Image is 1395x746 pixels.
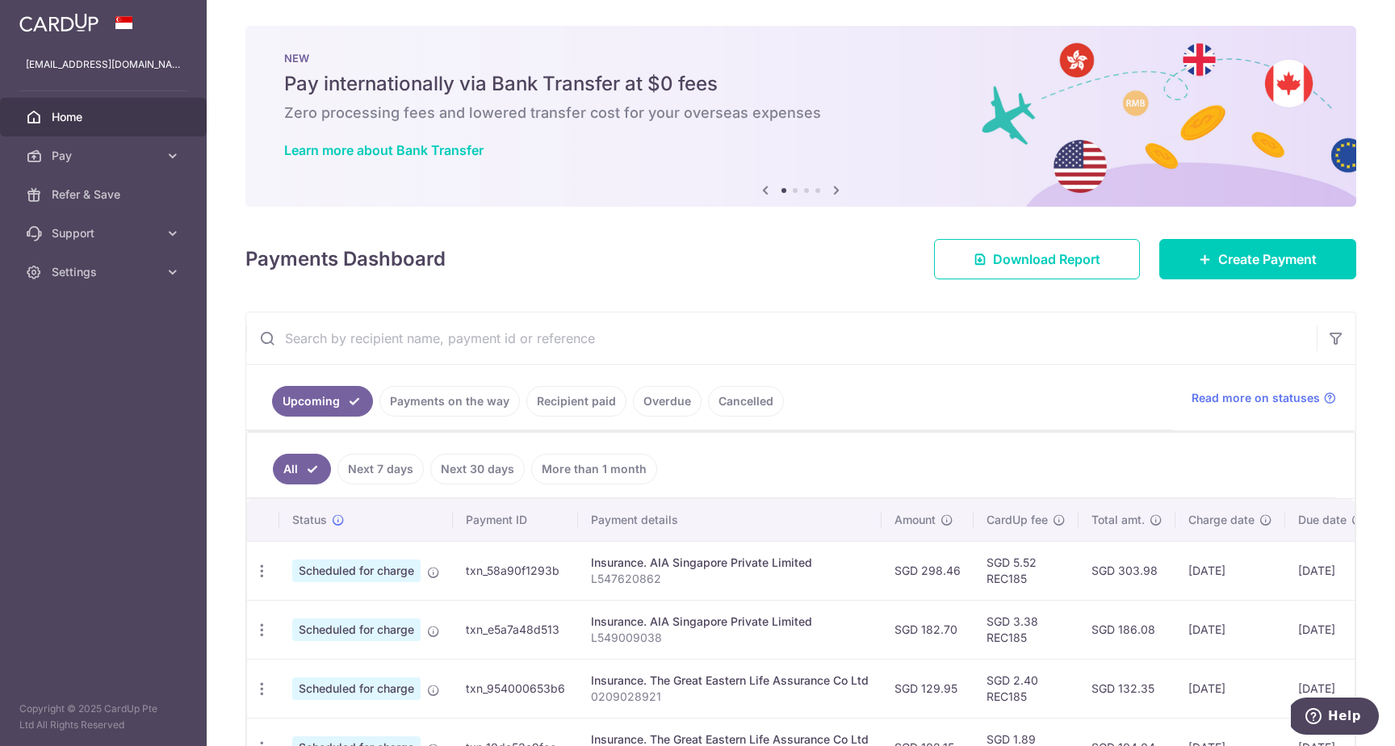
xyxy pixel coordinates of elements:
td: SGD 182.70 [882,600,974,659]
span: Charge date [1188,512,1255,528]
a: Download Report [934,239,1140,279]
td: [DATE] [1285,600,1377,659]
td: SGD 129.95 [882,659,974,718]
p: NEW [284,52,1317,65]
img: Bank transfer banner [245,26,1356,207]
span: Total amt. [1091,512,1145,528]
a: Next 7 days [337,454,424,484]
input: Search by recipient name, payment id or reference [246,312,1317,364]
a: Read more on statuses [1192,390,1336,406]
a: Create Payment [1159,239,1356,279]
a: More than 1 month [531,454,657,484]
a: Recipient paid [526,386,626,417]
a: All [273,454,331,484]
td: [DATE] [1175,659,1285,718]
th: Payment ID [453,499,578,541]
a: Next 30 days [430,454,525,484]
span: Refer & Save [52,186,158,203]
div: Insurance. AIA Singapore Private Limited [591,614,869,630]
span: Scheduled for charge [292,559,421,582]
span: Scheduled for charge [292,618,421,641]
a: Overdue [633,386,702,417]
td: txn_954000653b6 [453,659,578,718]
span: Create Payment [1218,249,1317,269]
td: SGD 298.46 [882,541,974,600]
div: Insurance. The Great Eastern Life Assurance Co Ltd [591,673,869,689]
span: Download Report [993,249,1100,269]
td: txn_58a90f1293b [453,541,578,600]
p: L549009038 [591,630,869,646]
td: txn_e5a7a48d513 [453,600,578,659]
span: Support [52,225,158,241]
td: [DATE] [1175,541,1285,600]
span: Settings [52,264,158,280]
span: Pay [52,148,158,164]
td: SGD 303.98 [1079,541,1175,600]
td: SGD 3.38 REC185 [974,600,1079,659]
td: SGD 186.08 [1079,600,1175,659]
h6: Zero processing fees and lowered transfer cost for your overseas expenses [284,103,1317,123]
td: SGD 2.40 REC185 [974,659,1079,718]
span: CardUp fee [987,512,1048,528]
td: [DATE] [1175,600,1285,659]
a: Upcoming [272,386,373,417]
td: [DATE] [1285,541,1377,600]
span: Home [52,109,158,125]
td: [DATE] [1285,659,1377,718]
iframe: Opens a widget where you can find more information [1291,698,1379,738]
a: Learn more about Bank Transfer [284,142,484,158]
h5: Pay internationally via Bank Transfer at $0 fees [284,71,1317,97]
span: Status [292,512,327,528]
td: SGD 132.35 [1079,659,1175,718]
p: [EMAIL_ADDRESS][DOMAIN_NAME] [26,57,181,73]
p: 0209028921 [591,689,869,705]
span: Read more on statuses [1192,390,1320,406]
a: Cancelled [708,386,784,417]
img: CardUp [19,13,98,32]
span: Amount [894,512,936,528]
div: Insurance. AIA Singapore Private Limited [591,555,869,571]
span: Scheduled for charge [292,677,421,700]
p: L547620862 [591,571,869,587]
h4: Payments Dashboard [245,245,446,274]
th: Payment details [578,499,882,541]
span: Due date [1298,512,1347,528]
a: Payments on the way [379,386,520,417]
td: SGD 5.52 REC185 [974,541,1079,600]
